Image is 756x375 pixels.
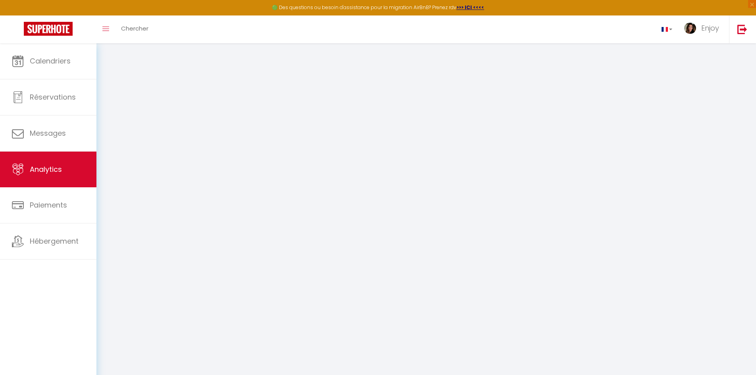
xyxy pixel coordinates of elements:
[30,236,79,246] span: Hébergement
[30,128,66,138] span: Messages
[30,164,62,174] span: Analytics
[678,15,729,43] a: ... Enjoy
[24,22,73,36] img: Super Booking
[30,56,71,66] span: Calendriers
[701,23,719,33] span: Enjoy
[684,23,696,34] img: ...
[737,24,747,34] img: logout
[121,24,148,33] span: Chercher
[115,15,154,43] a: Chercher
[30,200,67,210] span: Paiements
[456,4,484,11] a: >>> ICI <<<<
[30,92,76,102] span: Réservations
